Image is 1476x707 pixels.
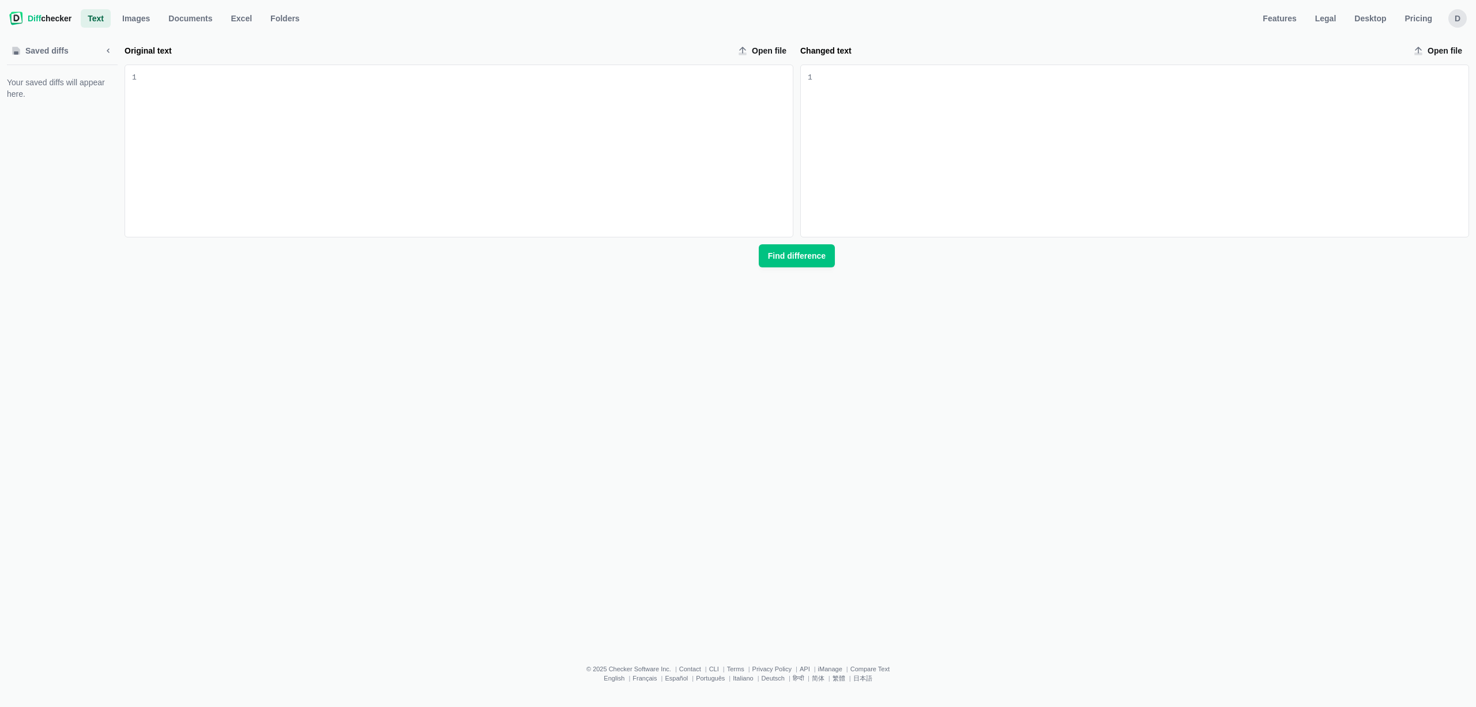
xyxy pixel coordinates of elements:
[28,14,41,23] span: Diff
[161,9,219,28] a: Documents
[793,675,804,682] a: हिन्दी
[604,675,624,682] a: English
[759,244,835,267] button: Find difference
[229,13,255,24] span: Excel
[752,666,792,672] a: Privacy Policy
[166,13,214,24] span: Documents
[733,41,793,60] label: Original text upload
[800,666,810,672] a: API
[727,666,744,672] a: Terms
[268,13,302,24] span: Folders
[812,675,824,682] a: 简体
[263,9,307,28] button: Folders
[762,675,785,682] a: Deutsch
[853,675,872,682] a: 日本語
[665,675,688,682] a: Español
[1347,9,1393,28] a: Desktop
[586,666,679,672] li: © 2025 Checker Software Inc.
[137,65,793,237] div: Original text input
[7,77,118,100] span: Your saved diffs will appear here.
[9,9,71,28] a: Diffchecker
[632,675,657,682] a: Français
[125,45,729,56] label: Original text
[224,9,259,28] a: Excel
[115,9,157,28] a: Images
[733,675,753,682] a: Italiano
[1256,9,1303,28] a: Features
[81,9,111,28] a: Text
[85,13,106,24] span: Text
[1308,9,1343,28] a: Legal
[28,13,71,24] span: checker
[1260,13,1298,24] span: Features
[1409,41,1469,60] label: Changed text upload
[1398,9,1439,28] a: Pricing
[1403,13,1434,24] span: Pricing
[750,45,789,56] span: Open file
[1352,13,1388,24] span: Desktop
[696,675,725,682] a: Português
[800,45,1405,56] label: Changed text
[679,666,701,672] a: Contact
[1313,13,1339,24] span: Legal
[808,72,812,84] div: 1
[99,41,118,60] button: Minimize sidebar
[850,666,890,672] a: Compare Text
[120,13,152,24] span: Images
[818,666,842,672] a: iManage
[1448,9,1467,28] button: D
[833,675,845,682] a: 繁體
[23,45,71,56] span: Saved diffs
[1425,45,1464,56] span: Open file
[766,250,828,262] span: Find difference
[709,666,719,672] a: CLI
[812,65,1469,237] div: Changed text input
[9,12,23,25] img: Diffchecker logo
[132,72,137,84] div: 1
